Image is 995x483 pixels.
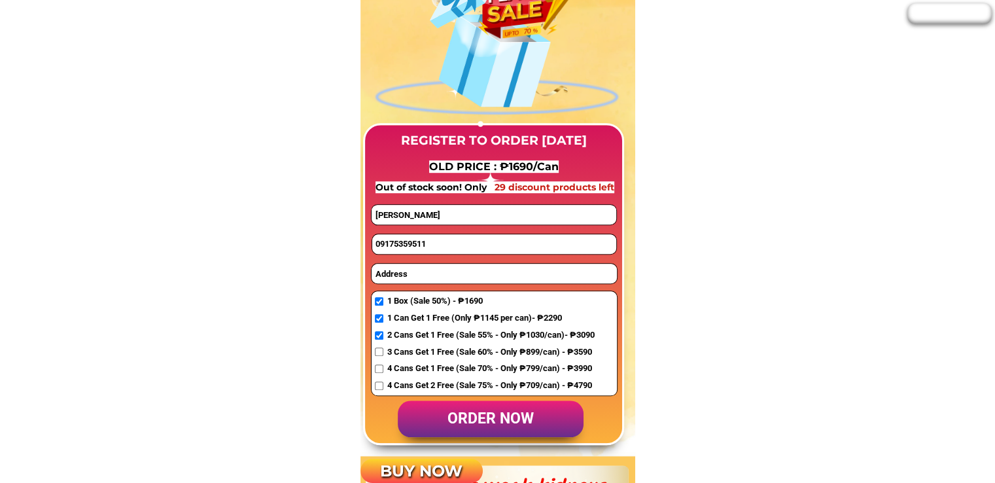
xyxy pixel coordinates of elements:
input: Phone number [372,234,616,254]
span: 4 Cans Get 2 Free (Sale 75% - Only ₱709/can) - ₱4790 [387,379,594,393]
span: 4 Cans Get 1 Free (Sale 70% - Only ₱799/can) - ₱3990 [387,362,594,376]
span: 1 Box (Sale 50%) - ₱1690 [387,295,594,308]
p: order now [398,401,584,438]
span: 3 Cans Get 1 Free (Sale 60% - Only ₱899/can) - ₱3590 [387,346,594,359]
input: first and last name [372,205,616,224]
input: Address [372,264,617,283]
h3: REGISTER TO ORDER [DATE] [391,131,597,151]
span: Out of stock soon! Only [375,181,489,193]
span: 1 Can Get 1 Free (Only ₱1145 per can)- ₱2290 [387,312,594,325]
span: 2 Cans Get 1 Free (Sale 55% - Only ₱1030/can)- ₱3090 [387,329,594,342]
span: 29 discount products left [495,181,614,193]
span: OLD PRICE : ₱1690/Can [429,160,559,173]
